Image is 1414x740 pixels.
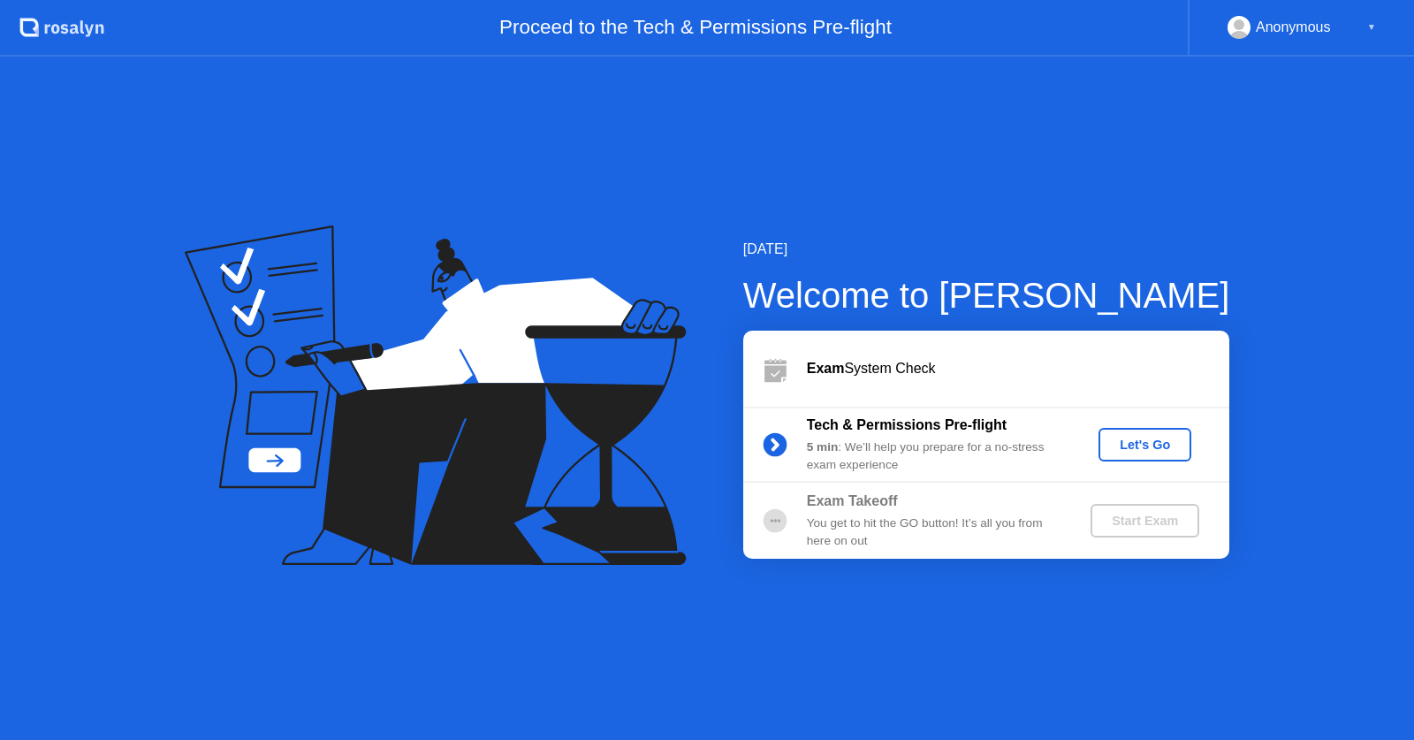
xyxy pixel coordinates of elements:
div: [DATE] [743,239,1230,260]
div: : We’ll help you prepare for a no-stress exam experience [807,439,1061,475]
button: Start Exam [1091,504,1199,538]
div: ▼ [1367,16,1376,39]
div: System Check [807,358,1229,379]
div: Start Exam [1098,514,1192,528]
b: 5 min [807,440,839,454]
b: Exam [807,361,845,376]
button: Let's Go [1099,428,1191,462]
b: Exam Takeoff [807,493,898,508]
div: Anonymous [1256,16,1331,39]
div: You get to hit the GO button! It’s all you from here on out [807,515,1061,551]
div: Let's Go [1106,438,1184,452]
b: Tech & Permissions Pre-flight [807,417,1007,432]
div: Welcome to [PERSON_NAME] [743,269,1230,322]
